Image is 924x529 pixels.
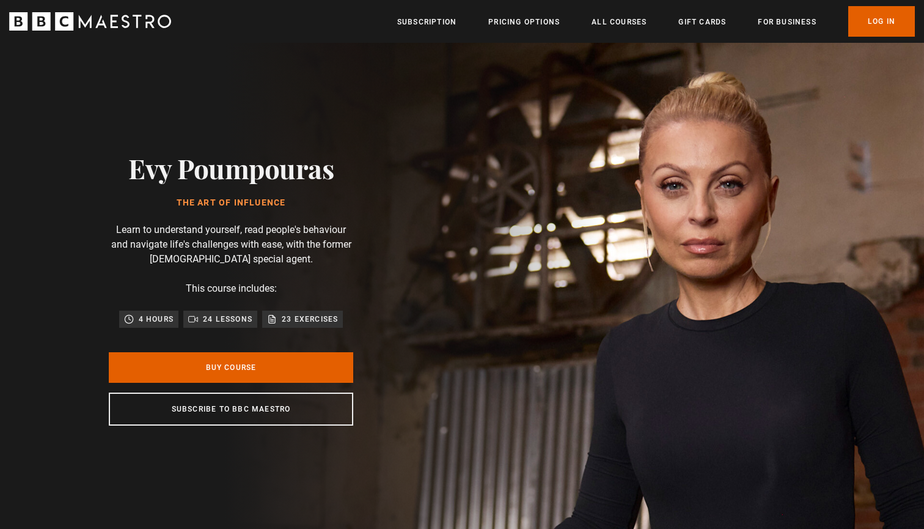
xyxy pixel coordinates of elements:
[128,152,334,183] h2: Evy Poumpouras
[109,223,353,267] p: Learn to understand yourself, read people's behaviour and navigate life's challenges with ease, w...
[186,281,277,296] p: This course includes:
[282,313,338,325] p: 23 exercises
[758,16,816,28] a: For business
[109,393,353,426] a: Subscribe to BBC Maestro
[203,313,252,325] p: 24 lessons
[397,16,457,28] a: Subscription
[9,12,171,31] svg: BBC Maestro
[848,6,915,37] a: Log In
[397,6,915,37] nav: Primary
[592,16,647,28] a: All Courses
[678,16,726,28] a: Gift Cards
[139,313,174,325] p: 4 hours
[128,198,334,208] h1: The Art of Influence
[488,16,560,28] a: Pricing Options
[109,352,353,383] a: Buy Course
